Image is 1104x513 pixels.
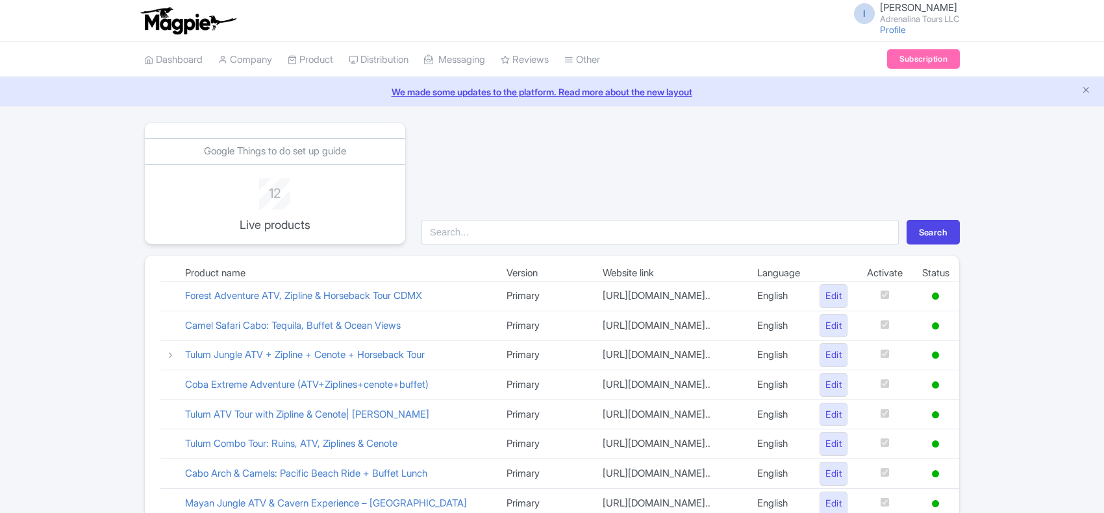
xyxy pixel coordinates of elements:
a: Subscription [887,49,960,69]
td: Primary [497,459,593,488]
a: Reviews [501,42,549,78]
span: [PERSON_NAME] [880,1,957,14]
td: English [747,370,810,400]
td: Product name [175,266,497,281]
a: Other [564,42,600,78]
a: Tulum ATV Tour with Zipline & Cenote| [PERSON_NAME] [185,408,429,420]
a: Tulum Combo Tour: Ruins, ATV, Ziplines & Cenote [185,437,397,449]
td: [URL][DOMAIN_NAME].. [593,429,747,459]
div: 12 [221,178,328,203]
a: Edit [820,432,847,456]
td: Primary [497,281,593,311]
a: Tulum Jungle ATV + Zipline + Cenote + Horseback Tour [185,348,425,361]
td: Activate [857,266,912,281]
td: [URL][DOMAIN_NAME].. [593,311,747,340]
a: Forest Adventure ATV, Zipline & Horseback Tour CDMX [185,289,422,302]
a: Distribution [349,42,408,78]
td: [URL][DOMAIN_NAME].. [593,340,747,370]
a: Dashboard [144,42,203,78]
td: English [747,311,810,340]
td: English [747,429,810,459]
a: Edit [820,343,847,367]
td: [URL][DOMAIN_NAME].. [593,370,747,400]
span: I [854,3,875,24]
td: English [747,459,810,488]
td: English [747,400,810,429]
a: Mayan Jungle ATV & Cavern Experience – [GEOGRAPHIC_DATA] [185,497,467,509]
a: Coba Extreme Adventure (ATV+Ziplines+cenote+buffet) [185,378,429,390]
td: Primary [497,311,593,340]
a: Edit [820,403,847,427]
td: [URL][DOMAIN_NAME].. [593,400,747,429]
td: Language [747,266,810,281]
a: Camel Safari Cabo: Tequila, Buffet & Ocean Views [185,319,401,331]
a: Edit [820,284,847,308]
button: Search [907,220,960,245]
td: Website link [593,266,747,281]
a: Edit [820,462,847,486]
a: Company [218,42,272,78]
td: Version [497,266,593,281]
td: English [747,340,810,370]
td: Primary [497,429,593,459]
a: Edit [820,314,847,338]
td: English [747,281,810,311]
td: [URL][DOMAIN_NAME].. [593,281,747,311]
a: Product [288,42,333,78]
td: Primary [497,400,593,429]
td: Primary [497,370,593,400]
img: logo-ab69f6fb50320c5b225c76a69d11143b.png [138,6,238,35]
input: Search... [421,220,899,245]
button: Close announcement [1081,84,1091,99]
small: Adrenalina Tours LLC [880,15,960,23]
a: I [PERSON_NAME] Adrenalina Tours LLC [846,3,960,23]
a: Cabo Arch & Camels: Pacific Beach Ride + Buffet Lunch [185,467,427,479]
td: Primary [497,340,593,370]
td: [URL][DOMAIN_NAME].. [593,459,747,488]
p: Live products [221,216,328,233]
a: Profile [880,24,906,35]
td: Status [912,266,959,281]
a: Messaging [424,42,485,78]
a: Edit [820,373,847,397]
a: Google Things to do set up guide [204,145,346,157]
a: We made some updates to the platform. Read more about the new layout [8,85,1096,99]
